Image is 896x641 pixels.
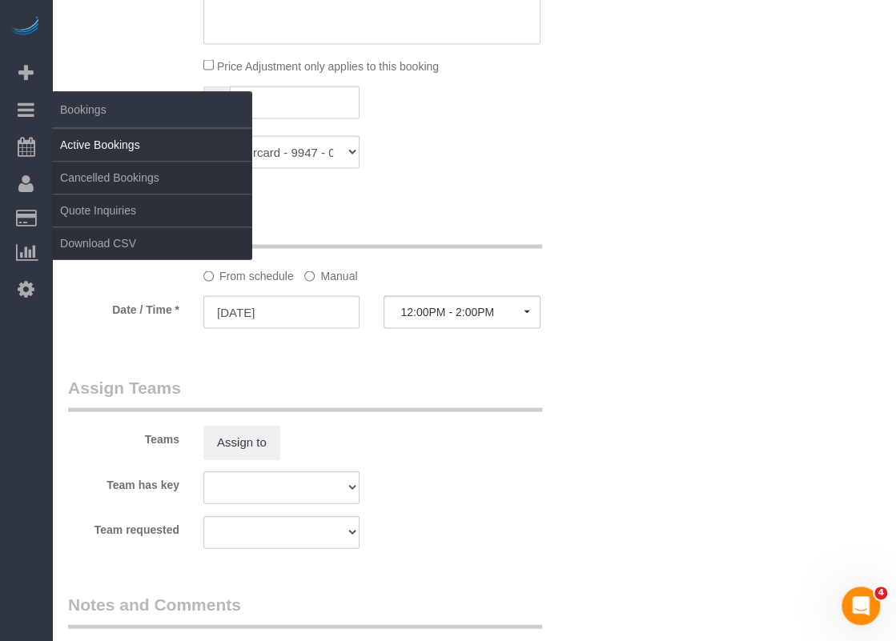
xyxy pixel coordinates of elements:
[203,295,360,328] input: MM/DD/YYYY
[304,270,315,281] input: Manual
[203,270,214,281] input: From schedule
[68,375,542,411] legend: Assign Teams
[52,128,252,260] ul: Bookings
[52,194,252,226] a: Quote Inquiries
[400,305,523,318] span: 12:00PM - 2:00PM
[52,91,252,128] span: Bookings
[56,86,191,123] label: Optional Gratuity. Thank you!
[56,425,191,447] label: Teams
[52,129,252,161] a: Active Bookings
[10,16,42,38] img: Automaid Logo
[874,587,887,599] span: 4
[304,262,357,283] label: Manual
[384,295,540,328] button: 12:00PM - 2:00PM
[56,471,191,492] label: Team has key
[56,295,191,317] label: Date / Time *
[56,515,191,537] label: Team requested
[203,262,294,283] label: From schedule
[842,587,880,625] iframe: Intercom live chat
[68,592,542,628] legend: Notes and Comments
[68,212,542,248] legend: When
[203,425,280,459] button: Assign to
[52,162,252,194] a: Cancelled Bookings
[52,227,252,259] a: Download CSV
[203,86,230,118] span: $
[217,59,439,72] span: Price Adjustment only applies to this booking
